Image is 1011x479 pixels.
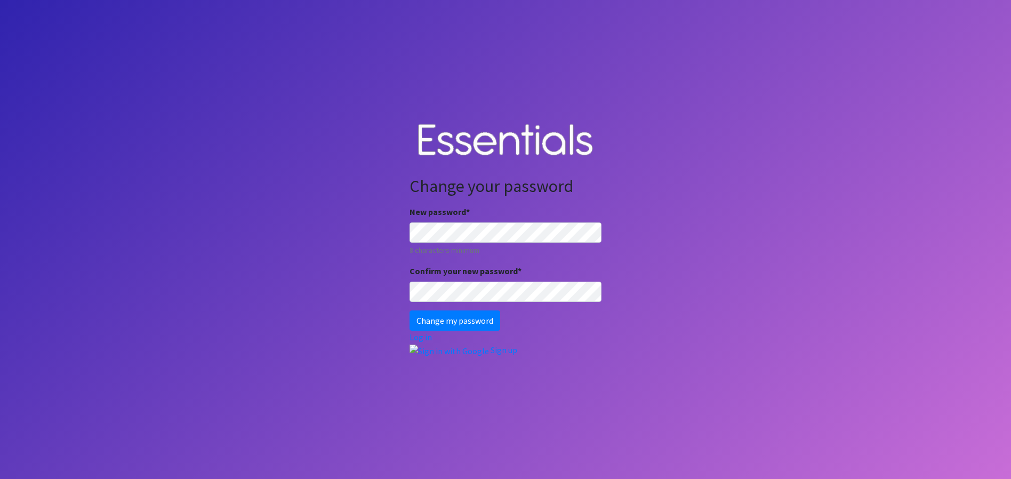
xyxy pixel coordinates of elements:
[410,265,521,277] label: Confirm your new password
[491,345,517,355] a: Sign up
[410,332,432,342] a: Log in
[410,345,489,357] img: Sign in with Google
[410,310,500,331] input: Change my password
[518,266,521,276] abbr: required
[466,206,470,217] abbr: required
[410,176,601,196] h2: Change your password
[410,205,470,218] label: New password
[410,113,601,168] img: Human Essentials
[410,245,601,256] small: 8 characters minimum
